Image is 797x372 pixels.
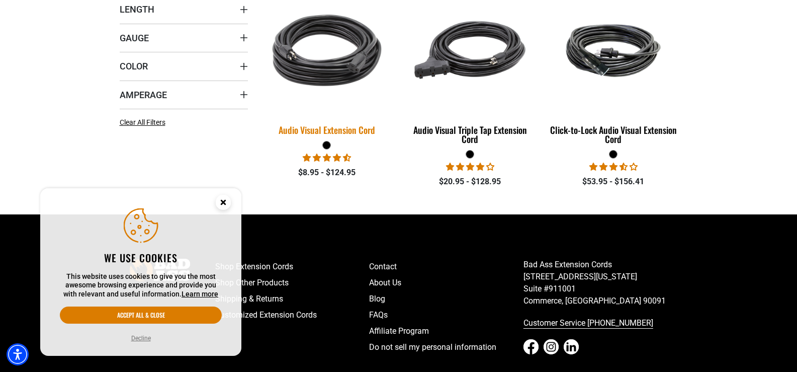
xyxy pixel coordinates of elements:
[406,176,534,188] div: $20.95 - $128.95
[215,291,370,307] a: Shipping & Returns
[549,125,677,143] div: Click-to-Lock Audio Visual Extension Cord
[120,4,154,15] span: Length
[303,153,351,163] span: 4.70 stars
[523,259,678,307] p: Bad Ass Extension Cords [STREET_ADDRESS][US_STATE] Suite #911001 Commerce, [GEOGRAPHIC_DATA] 90091
[369,339,523,355] a: Do not sell my personal information
[120,32,149,44] span: Gauge
[406,125,534,143] div: Audio Visual Triple Tap Extension Cord
[263,167,391,179] div: $8.95 - $124.95
[369,259,523,275] a: Contact
[215,275,370,291] a: Shop Other Products
[128,333,154,343] button: Decline
[544,339,559,354] a: Instagram - open in a new tab
[369,275,523,291] a: About Us
[369,323,523,339] a: Affiliate Program
[120,52,248,80] summary: Color
[205,188,241,219] button: Close this option
[182,290,218,298] a: This website uses cookies to give you the most awesome browsing experience and provide you with r...
[120,118,165,126] span: Clear All Filters
[549,176,677,188] div: $53.95 - $156.41
[589,162,638,172] span: 3.50 stars
[369,307,523,323] a: FAQs
[263,125,391,134] div: Audio Visual Extension Cord
[120,24,248,52] summary: Gauge
[215,307,370,323] a: Customized Extension Cords
[215,259,370,275] a: Shop Extension Cords
[60,251,222,264] h2: We use cookies
[369,291,523,307] a: Blog
[523,315,678,331] a: call 833-674-1699
[523,339,539,354] a: Facebook - open in a new tab
[120,117,169,128] a: Clear All Filters
[550,12,677,89] img: black
[7,343,29,365] div: Accessibility Menu
[120,60,148,72] span: Color
[60,272,222,299] p: This website uses cookies to give you the most awesome browsing experience and provide you with r...
[564,339,579,354] a: LinkedIn - open in a new tab
[40,188,241,356] aside: Cookie Consent
[120,89,167,101] span: Amperage
[120,81,248,109] summary: Amperage
[446,162,494,172] span: 3.75 stars
[60,307,222,324] button: Accept all & close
